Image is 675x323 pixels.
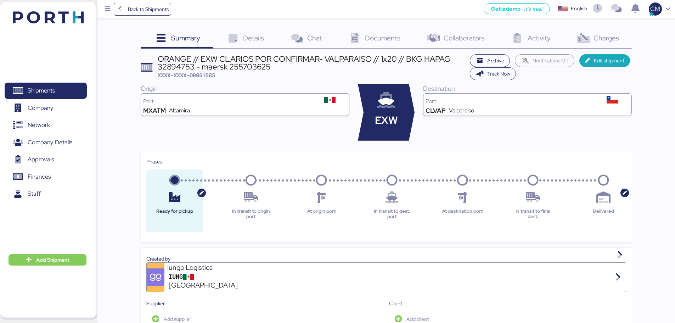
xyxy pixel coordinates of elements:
a: Staff [5,186,87,202]
span: XXXX-XXXX-O0051585 [158,72,215,79]
div: In transit to dest. port [369,209,415,219]
span: Company [28,103,54,113]
div: MXATM [143,108,166,113]
span: Company Details [28,137,72,147]
div: Altamira [169,108,190,113]
span: EXW [375,113,398,128]
span: Staff [28,189,41,199]
span: Details [243,33,264,43]
div: Iungo Logistics [167,263,252,272]
button: Track Now [470,67,516,80]
span: [GEOGRAPHIC_DATA] [169,280,238,291]
span: Back to Shipments [128,5,169,13]
span: Finances [28,172,51,182]
button: Menu [102,3,114,15]
a: Company [5,100,87,116]
button: Edit shipment [579,54,630,67]
div: - [152,224,197,232]
a: Network [5,117,87,133]
div: Phases [146,158,626,166]
div: Created by [146,255,626,263]
span: Summary [171,33,200,43]
span: Activity [528,33,551,43]
div: - [440,224,485,232]
span: Chat [307,33,322,43]
div: Delivered [581,209,626,219]
div: CLVAP [426,108,446,113]
a: Back to Shipments [114,3,171,16]
button: Notifications Off [515,54,574,67]
a: Shipments [5,83,87,99]
span: Add Shipment [36,256,69,264]
div: ORANGE // EXW CLARIOS POR CONFIRMAR- VALPARAISO // 1x20 // BKG HAPAG 32894753 - maersk 255703625 [158,55,466,71]
span: Network [28,120,50,130]
div: Port [426,99,595,104]
div: In transit to final dest. [510,209,556,219]
div: - [581,224,626,232]
div: - [369,224,415,232]
a: Company Details [5,134,87,150]
a: Finances [5,168,87,185]
span: Edit shipment [594,56,624,65]
span: Notifications Off [533,56,569,65]
span: Archive [487,56,504,65]
div: Origin [141,84,349,93]
div: Destination [423,84,632,93]
div: In transit to origin port [228,209,274,219]
span: Documents [365,33,400,43]
div: Ready for pickup [152,209,197,219]
button: Archive [470,54,510,67]
div: Port [143,99,313,104]
span: Charges [594,33,619,43]
div: - [510,224,556,232]
div: Valparaiso [449,108,474,113]
div: At origin port [299,209,344,219]
div: - [228,224,274,232]
span: Shipments [28,85,55,96]
div: At destination port [440,209,485,219]
div: - [299,224,344,232]
span: Collaborators [444,33,485,43]
div: English [571,5,587,12]
a: Approvals [5,151,87,168]
span: Track Now [487,69,510,78]
span: CM [650,4,660,13]
span: Approvals [28,154,54,165]
button: Add Shipment [9,254,86,266]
